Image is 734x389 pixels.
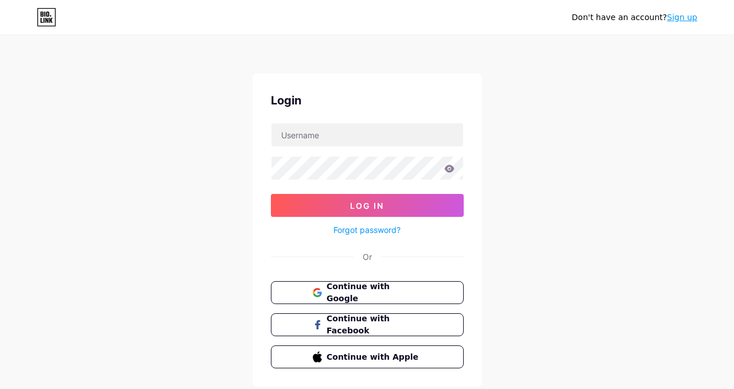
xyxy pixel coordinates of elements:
div: Or [363,251,372,263]
a: Forgot password? [333,224,401,236]
button: Continue with Google [271,281,464,304]
div: Don't have an account? [572,11,697,24]
span: Continue with Facebook [327,313,421,337]
span: Log In [350,201,384,211]
button: Log In [271,194,464,217]
a: Sign up [667,13,697,22]
button: Continue with Facebook [271,313,464,336]
div: Login [271,92,464,109]
button: Continue with Apple [271,345,464,368]
span: Continue with Google [327,281,421,305]
input: Username [271,123,463,146]
span: Continue with Apple [327,351,421,363]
